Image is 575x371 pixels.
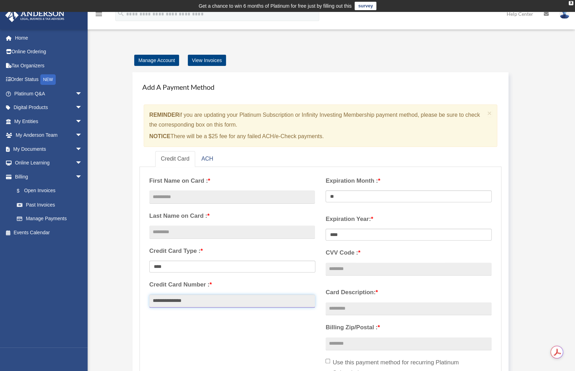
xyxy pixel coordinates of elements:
a: Events Calendar [5,225,93,240]
span: arrow_drop_down [75,101,89,115]
a: Tax Organizers [5,59,93,73]
span: arrow_drop_down [75,114,89,129]
label: Last Name on Card : [149,211,315,221]
div: NEW [40,74,56,85]
a: $Open Invoices [10,184,93,198]
a: My Anderson Teamarrow_drop_down [5,128,93,142]
div: close [569,1,573,5]
a: menu [95,12,103,18]
span: arrow_drop_down [75,170,89,184]
label: CVV Code : [326,248,491,258]
a: Manage Payments [10,212,89,226]
a: survey [355,2,376,10]
a: Billingarrow_drop_down [5,170,93,184]
button: Close [487,109,492,117]
a: Digital Productsarrow_drop_down [5,101,93,115]
a: Order StatusNEW [5,73,93,87]
a: Past Invoices [10,198,93,212]
span: × [487,109,492,117]
label: Billing Zip/Postal : [326,322,491,333]
span: arrow_drop_down [75,156,89,170]
label: Credit Card Number : [149,279,315,290]
span: $ [21,187,24,195]
img: User Pic [559,9,570,19]
a: View Invoices [188,55,226,66]
span: arrow_drop_down [75,87,89,101]
a: Online Learningarrow_drop_down [5,156,93,170]
a: Manage Account [134,55,179,66]
label: Expiration Year: [326,214,491,224]
label: First Name on Card : [149,176,315,186]
a: My Entitiesarrow_drop_down [5,114,93,128]
label: Credit Card Type : [149,246,315,256]
i: menu [95,10,103,18]
label: Card Description: [326,287,491,298]
a: Platinum Q&Aarrow_drop_down [5,87,93,101]
a: My Documentsarrow_drop_down [5,142,93,156]
strong: REMINDER [149,112,179,118]
i: search [117,9,125,17]
input: Use this payment method for recurring Platinum Subscriptions on my account. [326,359,330,363]
label: Expiration Month : [326,176,491,186]
div: if you are updating your Platinum Subscription or Infinity Investing Membership payment method, p... [144,104,497,147]
h4: Add A Payment Method [139,79,501,95]
strong: NOTICE [149,133,170,139]
a: ACH [196,151,219,167]
p: There will be a $25 fee for any failed ACH/e-Check payments. [149,131,485,141]
a: Home [5,31,93,45]
img: Anderson Advisors Platinum Portal [3,8,67,22]
a: Online Ordering [5,45,93,59]
span: arrow_drop_down [75,128,89,143]
a: Credit Card [155,151,195,167]
span: arrow_drop_down [75,142,89,156]
div: Get a chance to win 6 months of Platinum for free just by filling out this [199,2,352,10]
